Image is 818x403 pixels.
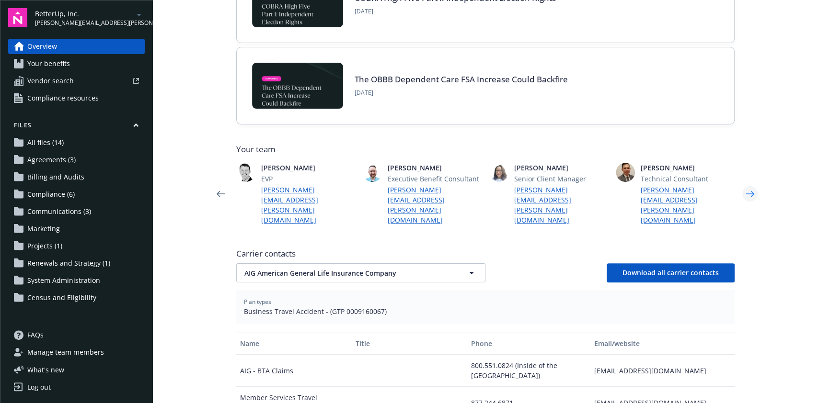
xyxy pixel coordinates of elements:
a: Next [742,186,758,201]
img: photo [489,163,508,182]
a: Census and Eligibility [8,290,145,305]
span: Communications (3) [27,204,91,219]
span: Download all carrier contacts [622,268,719,277]
img: photo [236,163,255,182]
a: Renewals and Strategy (1) [8,256,145,271]
a: arrowDropDown [133,9,145,20]
span: Census and Eligibility [27,290,96,305]
span: Your team [236,144,735,155]
span: BetterUp, Inc. [35,9,133,19]
div: Log out [27,380,51,395]
span: Vendor search [27,73,74,89]
span: AIG American General Life Insurance Company [244,268,444,278]
span: Senior Client Manager [514,174,608,184]
span: Agreements (3) [27,152,76,168]
div: AIG - BTA Claims [236,355,352,387]
div: Phone [471,338,586,348]
a: All files (14) [8,135,145,150]
button: Download all carrier contacts [607,263,735,282]
button: What's new [8,365,80,375]
a: Vendor search [8,73,145,89]
button: Phone [467,332,590,355]
a: Your benefits [8,56,145,71]
a: Communications (3) [8,204,145,219]
span: Manage team members [27,345,104,360]
span: Renewals and Strategy (1) [27,256,110,271]
span: Carrier contacts [236,248,735,259]
span: [DATE] [355,89,568,97]
a: FAQs [8,327,145,343]
a: Compliance resources [8,90,145,106]
button: Files [8,121,145,133]
a: System Administration [8,273,145,288]
a: Compliance (6) [8,187,145,202]
button: Title [352,332,467,355]
a: Overview [8,39,145,54]
a: [PERSON_NAME][EMAIL_ADDRESS][PERSON_NAME][DOMAIN_NAME] [514,185,608,225]
div: [EMAIL_ADDRESS][DOMAIN_NAME] [590,355,735,387]
span: Technical Consultant [641,174,735,184]
span: FAQs [27,327,44,343]
span: [PERSON_NAME] [261,163,355,173]
button: BetterUp, Inc.[PERSON_NAME][EMAIL_ADDRESS][PERSON_NAME][DOMAIN_NAME]arrowDropDown [35,8,145,27]
span: [PERSON_NAME] [641,163,735,173]
span: All files (14) [27,135,64,150]
a: [PERSON_NAME][EMAIL_ADDRESS][PERSON_NAME][DOMAIN_NAME] [388,185,482,225]
a: [PERSON_NAME][EMAIL_ADDRESS][PERSON_NAME][DOMAIN_NAME] [641,185,735,225]
span: Compliance resources [27,90,99,106]
span: Projects (1) [27,238,62,254]
a: [PERSON_NAME][EMAIL_ADDRESS][PERSON_NAME][DOMAIN_NAME] [261,185,355,225]
a: Agreements (3) [8,152,145,168]
span: [PERSON_NAME][EMAIL_ADDRESS][PERSON_NAME][DOMAIN_NAME] [35,19,133,27]
img: photo [616,163,635,182]
a: Manage team members [8,345,145,360]
button: Email/website [590,332,735,355]
span: System Administration [27,273,100,288]
a: The OBBB Dependent Care FSA Increase Could Backfire [355,74,568,85]
button: Name [236,332,352,355]
span: Executive Benefit Consultant [388,174,482,184]
span: [DATE] [355,7,556,16]
div: Name [240,338,348,348]
span: Plan types [244,298,727,306]
a: Billing and Audits [8,169,145,185]
span: Compliance (6) [27,187,75,202]
div: Email/website [594,338,731,348]
img: photo [363,163,382,182]
a: Marketing [8,221,145,236]
img: BLOG-Card Image - Compliance - OBBB Dep Care FSA - 08-01-25.jpg [252,63,343,109]
span: Overview [27,39,57,54]
span: Billing and Audits [27,169,84,185]
button: AIG American General Life Insurance Company [236,263,485,282]
span: Your benefits [27,56,70,71]
span: What ' s new [27,365,64,375]
span: [PERSON_NAME] [388,163,482,173]
span: [PERSON_NAME] [514,163,608,173]
div: 800.551.0824 (Inside of the [GEOGRAPHIC_DATA]) [467,355,590,387]
span: EVP [261,174,355,184]
a: Previous [213,186,229,201]
span: Business Travel Accident - (GTP 0009160067) [244,306,727,316]
span: Marketing [27,221,60,236]
img: navigator-logo.svg [8,8,27,27]
div: Title [356,338,463,348]
a: Projects (1) [8,238,145,254]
